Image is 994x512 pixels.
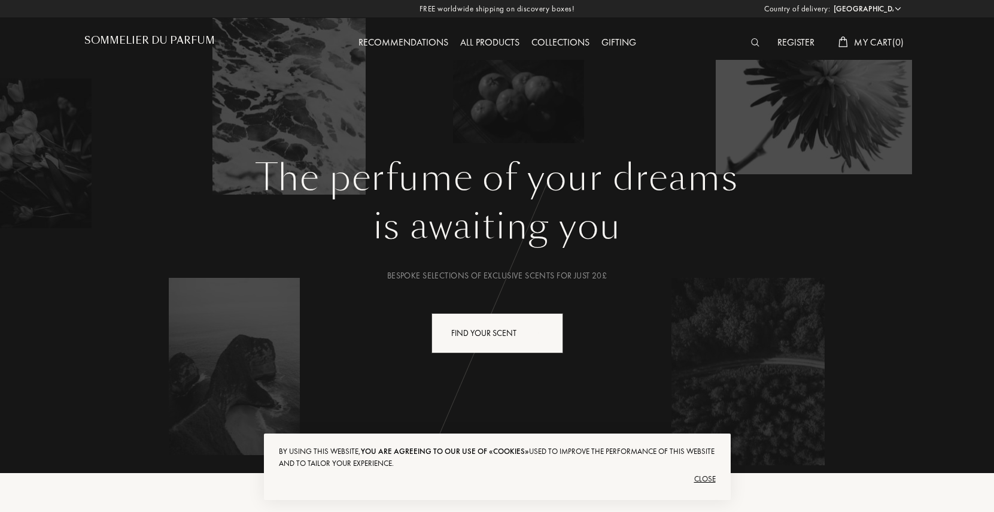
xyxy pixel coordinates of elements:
[454,35,525,51] div: All products
[352,35,454,51] div: Recommendations
[525,35,595,51] div: Collections
[595,36,642,49] a: Gifting
[352,36,454,49] a: Recommendations
[93,269,901,282] div: Bespoke selections of exclusive scents for just 20£
[771,35,820,51] div: Register
[93,199,901,253] div: is awaiting you
[84,35,215,51] a: Sommelier du Parfum
[854,36,904,49] span: My Cart ( 0 )
[764,3,830,15] span: Country of delivery:
[84,35,215,46] h1: Sommelier du Parfum
[454,36,525,49] a: All products
[525,36,595,49] a: Collections
[93,156,901,199] h1: The perfume of your dreams
[771,36,820,49] a: Register
[893,4,902,13] img: arrow_w.png
[422,313,572,353] a: Find your scentanimation
[279,469,716,489] div: Close
[534,320,558,344] div: animation
[361,446,529,456] span: you are agreeing to our use of «cookies»
[595,35,642,51] div: Gifting
[751,38,760,47] img: search_icn_white.svg
[279,446,716,469] div: By using this website, used to improve the performance of this website and to tailor your experie...
[431,313,563,353] div: Find your scent
[838,37,848,47] img: cart_white.svg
